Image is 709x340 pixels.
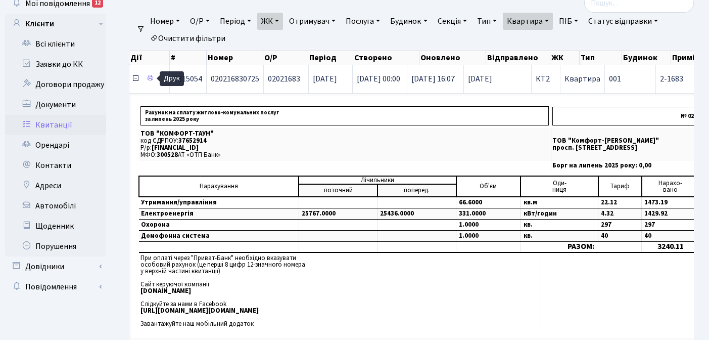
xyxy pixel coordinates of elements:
td: 297 [598,220,642,231]
a: Адреси [5,176,106,196]
span: 3315054 [174,73,202,84]
td: 1.0000 [456,231,521,242]
a: Будинок [386,13,431,30]
a: Тип [473,13,501,30]
span: 300528 [157,150,178,159]
a: Щоденник [5,216,106,236]
div: Друк [160,71,184,86]
a: Клієнти [5,14,106,34]
a: Контакти [5,155,106,176]
td: 1.0000 [456,220,521,231]
span: [DATE] [468,75,527,83]
b: [URL][DOMAIN_NAME][DOMAIN_NAME] [140,306,259,315]
p: МФО: АТ «ОТП Банк» [140,152,549,158]
a: Отримувач [285,13,340,30]
a: Квитанції [5,115,106,135]
td: кв.м [521,197,598,208]
td: 40 [598,231,642,242]
span: КТ2 [536,75,556,83]
td: 25767.0000 [299,208,377,220]
td: Утримання/управління [139,197,299,208]
p: код ЄДРПОУ: [140,138,549,144]
td: Тариф [598,176,642,197]
a: Автомобілі [5,196,106,216]
td: поперед. [377,184,456,197]
th: Тип [580,51,622,65]
td: 4.32 [598,208,642,220]
a: Довідники [5,257,106,277]
td: Електроенергія [139,208,299,220]
td: 22.12 [598,197,642,208]
td: поточний [299,184,377,197]
p: Р/р: [140,145,549,151]
td: Нарахо- вано [642,176,699,197]
a: Очистити фільтри [146,30,229,47]
a: Повідомлення [5,277,106,297]
td: 297 [642,220,699,231]
span: 37652914 [178,136,207,145]
td: кв. [521,231,598,242]
th: Оновлено [419,51,486,65]
td: 1473.19 [642,197,699,208]
a: Порушення [5,236,106,257]
span: [DATE] 16:07 [411,73,455,84]
td: При оплаті через "Приват-Банк" необхідно вказувати особовий рахунок (це перші 8 цифр 12-значного ... [138,253,541,329]
a: ЖК [257,13,283,30]
a: Статус відправки [584,13,662,30]
td: 66.6000 [456,197,521,208]
td: кВт/годин [521,208,598,220]
a: Секція [434,13,471,30]
a: Орендарі [5,135,106,155]
a: Квартира [503,13,553,30]
span: [DATE] [313,73,337,84]
td: Нарахування [139,176,299,197]
p: ТОВ "КОМФОРТ-ТАУН" [140,131,549,137]
span: 020216830725 [211,73,259,84]
td: РАЗОМ: [521,242,641,252]
th: Період [308,51,353,65]
a: О/Р [186,13,214,30]
th: Дії [129,51,170,65]
th: Номер [207,51,263,65]
td: 3240.11 [642,242,699,252]
a: Заявки до КК [5,54,106,74]
span: 001 [609,73,621,84]
a: ПІБ [555,13,582,30]
th: О/Р [263,51,308,65]
td: 331.0000 [456,208,521,220]
span: 02021683 [268,73,300,84]
td: Оди- ниця [521,176,598,197]
td: Домофонна система [139,231,299,242]
a: Всі клієнти [5,34,106,54]
td: Об'єм [456,176,521,197]
td: Охорона [139,220,299,231]
span: [DATE] 00:00 [357,73,400,84]
td: 40 [642,231,699,242]
td: Лічильники [299,176,456,184]
td: 25436.0000 [377,208,456,220]
th: Створено [353,51,420,65]
a: Період [216,13,255,30]
span: [FINANCIAL_ID] [152,143,199,152]
th: # [170,51,207,65]
th: Будинок [622,51,671,65]
a: Договори продажу [5,74,106,95]
th: Відправлено [486,51,551,65]
span: Квартира [564,73,600,84]
a: Документи [5,95,106,115]
td: 1429.92 [642,208,699,220]
th: ЖК [550,51,580,65]
a: Послуга [342,13,384,30]
td: кв. [521,220,598,231]
p: Рахунок на сплату житлово-комунальних послуг за липень 2025 року [140,106,549,125]
a: Номер [146,13,184,30]
b: [DOMAIN_NAME] [140,286,191,295]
